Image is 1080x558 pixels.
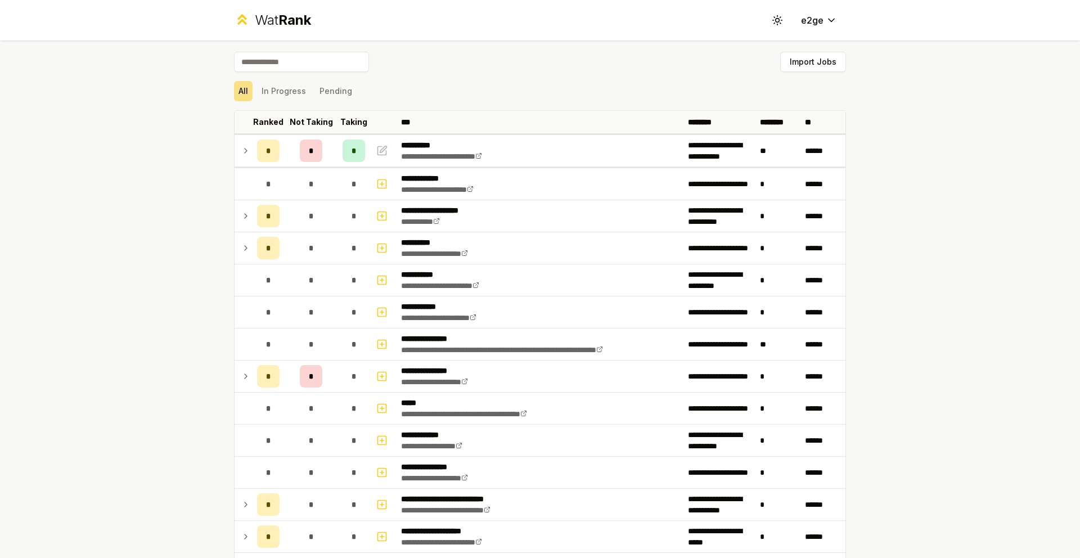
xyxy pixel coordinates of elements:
[255,11,311,29] div: Wat
[234,81,253,101] button: All
[780,52,846,72] button: Import Jobs
[340,116,367,128] p: Taking
[315,81,357,101] button: Pending
[253,116,283,128] p: Ranked
[278,12,311,28] span: Rank
[801,13,823,27] span: e2ge
[234,11,311,29] a: WatRank
[257,81,310,101] button: In Progress
[290,116,333,128] p: Not Taking
[792,10,846,30] button: e2ge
